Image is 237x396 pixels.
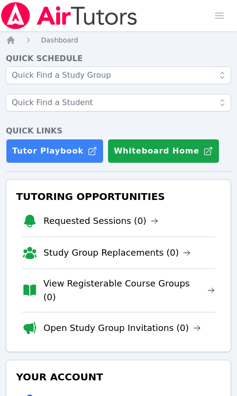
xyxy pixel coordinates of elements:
span: Dashboard [41,36,78,44]
h3: Tutoring Opportunities [14,188,223,205]
h4: Quick Schedule [6,53,231,65]
a: Requested Sessions (0) [43,214,158,228]
input: Quick Find a Student [6,94,231,111]
h3: Your Account [14,368,223,386]
a: Study Group Replacements (0) [43,246,191,260]
a: Tutor Playbook [6,139,104,163]
a: View Registerable Course Groups (0) [43,277,215,304]
nav: Breadcrumb [6,35,231,45]
a: Dashboard [41,35,78,45]
button: Whiteboard Home [108,139,219,163]
h4: Quick Links [6,125,231,137]
input: Quick Find a Study Group [6,66,231,84]
a: Open Study Group Invitations (0) [43,321,201,335]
